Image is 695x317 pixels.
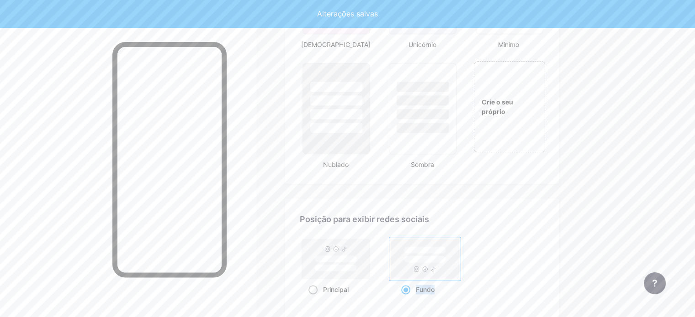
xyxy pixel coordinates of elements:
font: [DEMOGRAPHIC_DATA] [301,41,371,48]
font: Unicórnio [408,41,436,48]
font: Posição para exibir redes sociais [300,214,429,224]
font: Alterações salvas [317,9,378,18]
font: Principal [323,286,349,293]
font: Fundo [416,286,435,293]
font: Mínimo [498,41,519,48]
font: Nublado [323,161,349,168]
font: Sombra [410,161,434,168]
font: Crie o seu próprio [482,98,513,115]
